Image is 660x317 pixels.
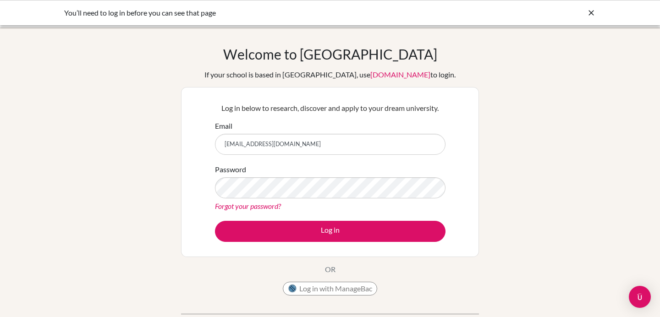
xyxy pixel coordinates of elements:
label: Password [215,164,246,175]
div: You’ll need to log in before you can see that page [64,7,458,18]
a: Forgot your password? [215,202,281,210]
label: Email [215,120,232,131]
p: Log in below to research, discover and apply to your dream university. [215,103,445,114]
a: [DOMAIN_NAME] [370,70,430,79]
div: If your school is based in [GEOGRAPHIC_DATA], use to login. [204,69,456,80]
button: Log in [215,221,445,242]
div: Open Intercom Messenger [629,286,651,308]
button: Log in with ManageBac [283,282,377,295]
h1: Welcome to [GEOGRAPHIC_DATA] [223,46,437,62]
p: OR [325,264,335,275]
